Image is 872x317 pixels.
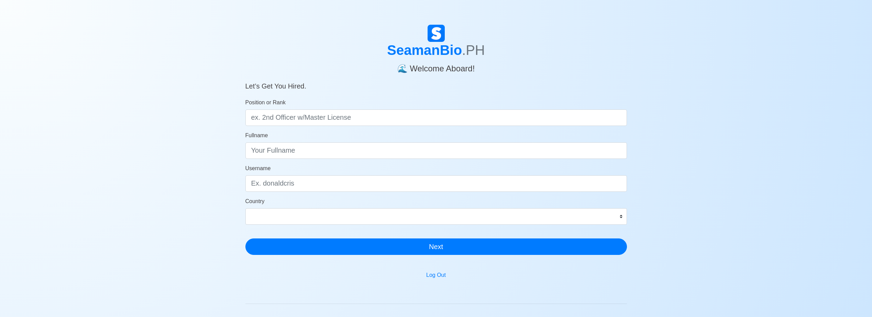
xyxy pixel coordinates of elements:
[245,165,271,171] span: Username
[245,109,627,126] input: ex. 2nd Officer w/Master License
[245,74,627,90] h5: Let’s Get You Hired.
[245,197,265,206] label: Country
[245,99,286,105] span: Position or Rank
[245,142,627,159] input: Your Fullname
[245,238,627,255] button: Next
[245,175,627,192] input: Ex. donaldcris
[245,42,627,58] h1: SeamanBio
[245,132,268,138] span: Fullname
[428,25,445,42] img: Logo
[245,58,627,74] h4: 🌊 Welcome Aboard!
[462,43,485,58] span: .PH
[422,269,450,282] button: Log Out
